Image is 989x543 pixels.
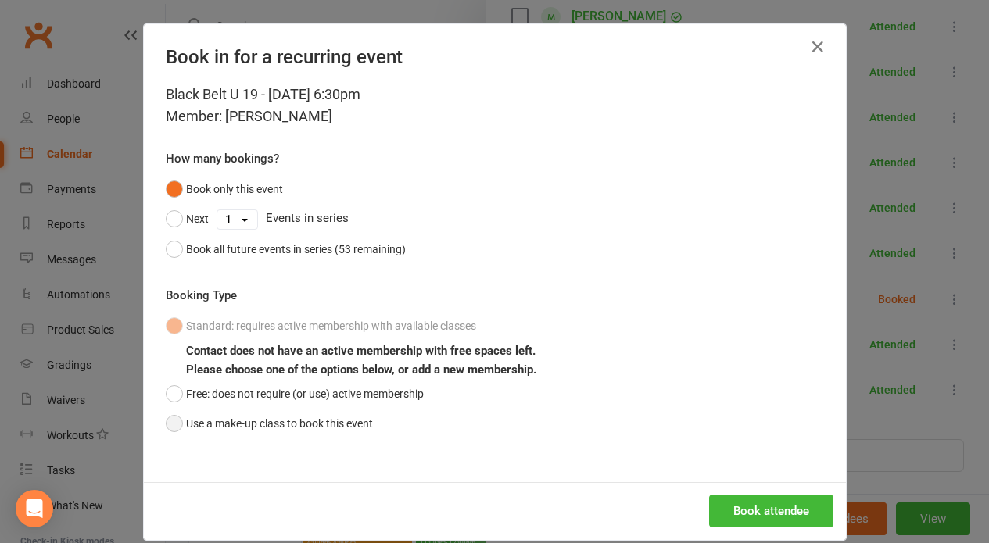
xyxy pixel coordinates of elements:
[166,149,279,168] label: How many bookings?
[166,84,824,127] div: Black Belt U 19 - [DATE] 6:30pm Member: [PERSON_NAME]
[709,495,833,527] button: Book attendee
[166,204,824,234] div: Events in series
[166,409,373,438] button: Use a make-up class to book this event
[186,241,406,258] div: Book all future events in series (53 remaining)
[166,204,209,234] button: Next
[166,46,824,68] h4: Book in for a recurring event
[166,174,283,204] button: Book only this event
[805,34,830,59] button: Close
[166,286,237,305] label: Booking Type
[16,490,53,527] div: Open Intercom Messenger
[186,344,536,358] b: Contact does not have an active membership with free spaces left.
[166,379,424,409] button: Free: does not require (or use) active membership
[166,234,406,264] button: Book all future events in series (53 remaining)
[186,363,536,377] b: Please choose one of the options below, or add a new membership.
